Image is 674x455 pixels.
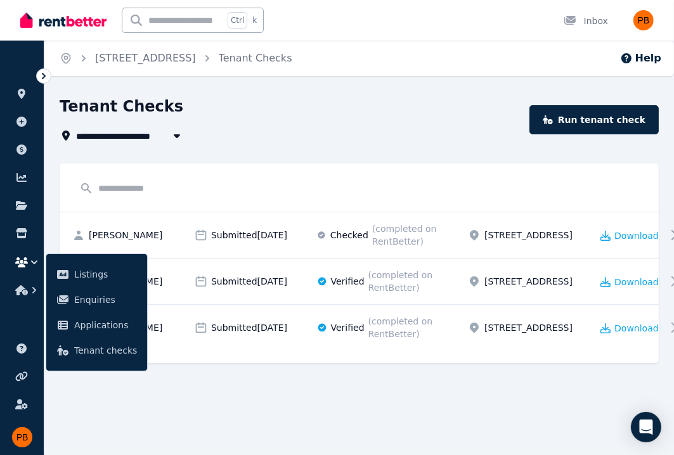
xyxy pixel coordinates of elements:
span: Download [614,322,659,335]
span: (completed on RentBetter) [368,269,461,294]
a: Download [600,276,659,288]
span: Verified [331,321,365,334]
span: Enquiries [74,292,137,307]
a: [STREET_ADDRESS] [95,52,196,64]
a: Download [600,229,659,242]
img: Phoebe Bacon [12,427,32,447]
span: Verified [331,275,365,288]
span: Download [614,276,659,288]
a: Tenant checks [51,338,142,363]
img: RentBetter [20,11,107,30]
span: [PERSON_NAME] [89,229,162,241]
a: Download [600,322,659,335]
span: Submitted [DATE] [211,229,287,241]
span: Tenant checks [74,343,137,358]
a: Enquiries [51,287,142,312]
div: Open Intercom Messenger [631,412,661,442]
span: Submitted [DATE] [211,321,287,334]
span: Listings [74,267,137,282]
span: Applications [74,317,137,333]
span: [STREET_ADDRESS] [484,229,573,241]
span: (completed on RentBetter) [368,315,461,340]
h1: Tenant Checks [60,96,183,117]
span: Ctrl [228,12,247,29]
span: Checked [330,229,368,241]
span: Download [614,229,659,242]
button: Help [620,51,661,66]
span: [STREET_ADDRESS] [484,321,573,334]
a: Run tenant check [529,105,659,134]
span: (completed on RentBetter) [372,222,460,248]
span: k [252,15,257,25]
a: Tenant Checks [219,52,292,64]
div: Inbox [564,15,608,27]
a: Applications [51,312,142,338]
span: Submitted [DATE] [211,275,287,288]
span: [STREET_ADDRESS] [484,275,573,288]
nav: Breadcrumb [44,41,308,76]
a: Listings [51,262,142,287]
img: Phoebe Bacon [633,10,654,30]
